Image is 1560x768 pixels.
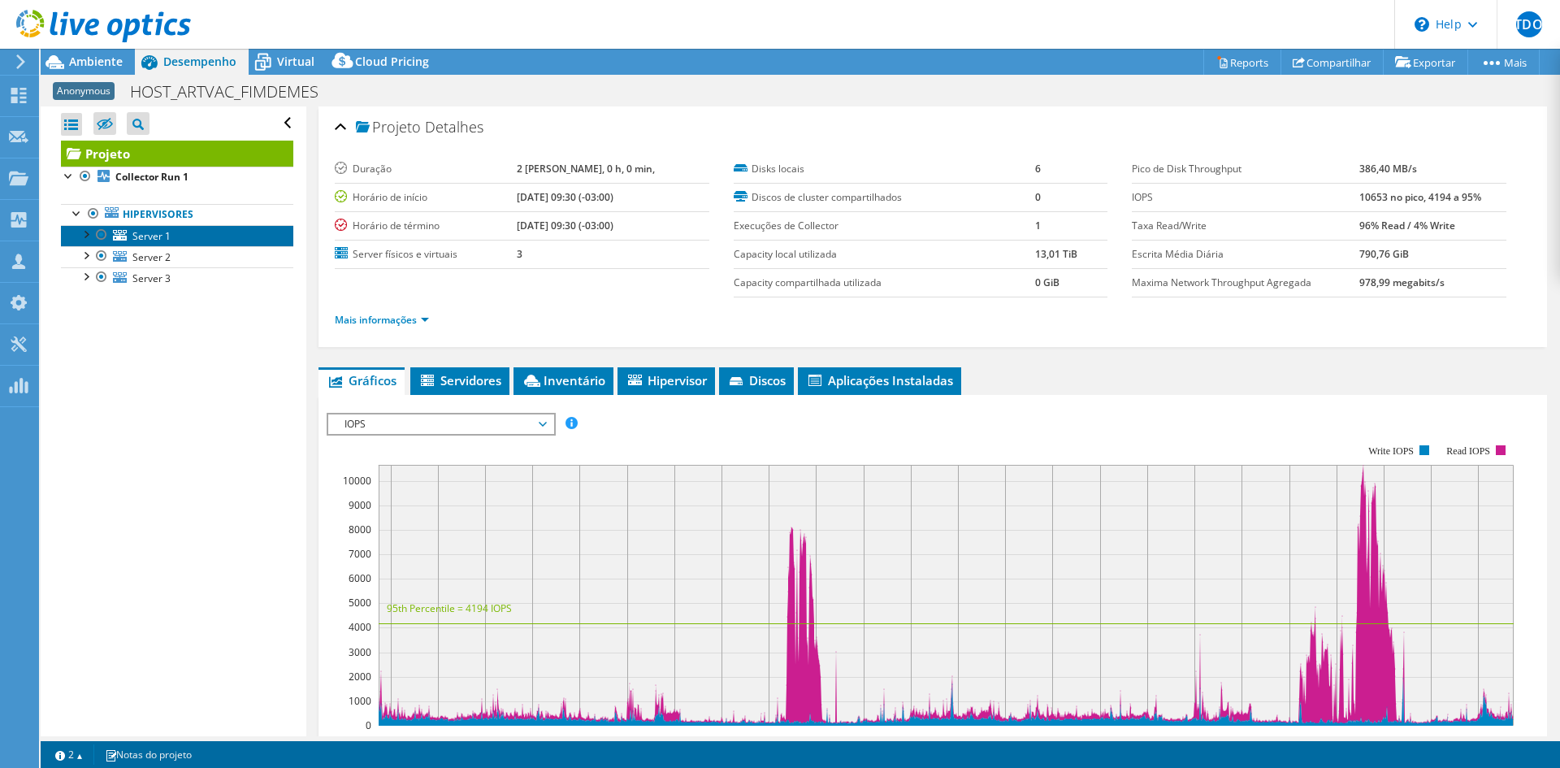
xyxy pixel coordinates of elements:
text: 7000 [349,547,371,561]
span: Anonymous [53,82,115,100]
text: 16:00 [520,734,545,748]
span: IOPS [336,414,545,434]
text: 22:00 [662,734,687,748]
span: Aplicações Instaladas [806,372,953,388]
text: 08:00 [899,734,924,748]
a: Reports [1203,50,1281,75]
b: [DATE] 09:30 (-03:00) [517,219,613,232]
span: Inventário [522,372,605,388]
text: 00:00 [1277,734,1302,748]
a: Compartilhar [1280,50,1384,75]
text: 22:00 [1229,734,1254,748]
text: 12:00 [426,734,451,748]
span: JTDOJ [1516,11,1542,37]
span: Ambiente [69,54,123,69]
b: 790,76 GiB [1359,247,1409,261]
text: Write IOPS [1368,445,1414,457]
text: 02:00 [1324,734,1350,748]
span: Server 2 [132,250,171,264]
svg: \n [1415,17,1429,32]
text: 04:00 [804,734,829,748]
span: Gráficos [327,372,396,388]
label: Duração [335,161,517,177]
text: Read IOPS [1447,445,1491,457]
b: 13,01 TiB [1035,247,1077,261]
b: 3 [517,247,522,261]
span: Projeto [356,119,421,136]
a: Mais informações [335,313,429,327]
b: Collector Run 1 [115,170,188,184]
a: Notas do projeto [93,744,203,765]
text: 5000 [349,596,371,610]
span: Discos [727,372,786,388]
text: 20:00 [615,734,640,748]
a: Exportar [1383,50,1468,75]
label: Capacity compartilhada utilizada [734,275,1036,291]
text: 9000 [349,498,371,512]
span: Servidores [418,372,501,388]
span: Detalhes [425,117,483,137]
text: 10:00 [379,734,404,748]
label: IOPS [1132,189,1358,206]
a: Server 3 [61,267,293,289]
span: Server 3 [132,271,171,285]
label: Server físicos e virtuais [335,246,517,263]
b: 1 [1035,219,1041,232]
label: Pico de Disk Throughput [1132,161,1358,177]
text: 20:00 [1182,734,1207,748]
label: Capacity local utilizada [734,246,1036,263]
label: Disks locais [734,161,1036,177]
label: Discos de cluster compartilhados [734,189,1036,206]
b: 386,40 MB/s [1359,162,1417,176]
text: 06:00 [851,734,877,748]
b: 978,99 megabits/s [1359,276,1445,289]
a: Projeto [61,141,293,167]
text: 12:00 [993,734,1018,748]
span: Cloud Pricing [355,54,429,69]
label: Horário de início [335,189,517,206]
b: 6 [1035,162,1041,176]
span: Server 1 [132,229,171,243]
text: 18:00 [1135,734,1160,748]
a: Server 2 [61,246,293,267]
b: [DATE] 09:30 (-03:00) [517,190,613,204]
text: 10:00 [946,734,971,748]
h1: HOST_ARTVAC_FIMDEMES [123,83,344,101]
label: Taxa Read/Write [1132,218,1358,234]
a: 2 [44,744,94,765]
span: Virtual [277,54,314,69]
text: 18:00 [567,734,592,748]
b: 2 [PERSON_NAME], 0 h, 0 min, [517,162,655,176]
label: Execuções de Collector [734,218,1036,234]
span: Desempenho [163,54,236,69]
label: Horário de término [335,218,517,234]
text: 00:00 [709,734,734,748]
text: 02:00 [756,734,782,748]
text: 0 [366,718,371,732]
b: 0 [1035,190,1041,204]
text: 3000 [349,645,371,659]
text: 10000 [343,474,371,488]
text: 1000 [349,694,371,708]
text: 06:00 [1419,734,1444,748]
label: Escrita Média Diária [1132,246,1358,263]
a: Mais [1467,50,1540,75]
a: Collector Run 1 [61,167,293,188]
text: 08:00 [1466,734,1491,748]
span: Hipervisor [626,372,707,388]
text: 6000 [349,571,371,585]
text: 14:00 [473,734,498,748]
text: 2000 [349,670,371,683]
a: Server 1 [61,225,293,246]
text: 8000 [349,523,371,536]
text: 4000 [349,620,371,634]
b: 10653 no pico, 4194 a 95% [1359,190,1481,204]
label: Maxima Network Throughput Agregada [1132,275,1358,291]
a: Hipervisores [61,204,293,225]
text: 95th Percentile = 4194 IOPS [387,601,512,615]
b: 96% Read / 4% Write [1359,219,1455,232]
text: 16:00 [1088,734,1113,748]
text: 14:00 [1040,734,1065,748]
b: 0 GiB [1035,276,1059,289]
text: 04:00 [1371,734,1397,748]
